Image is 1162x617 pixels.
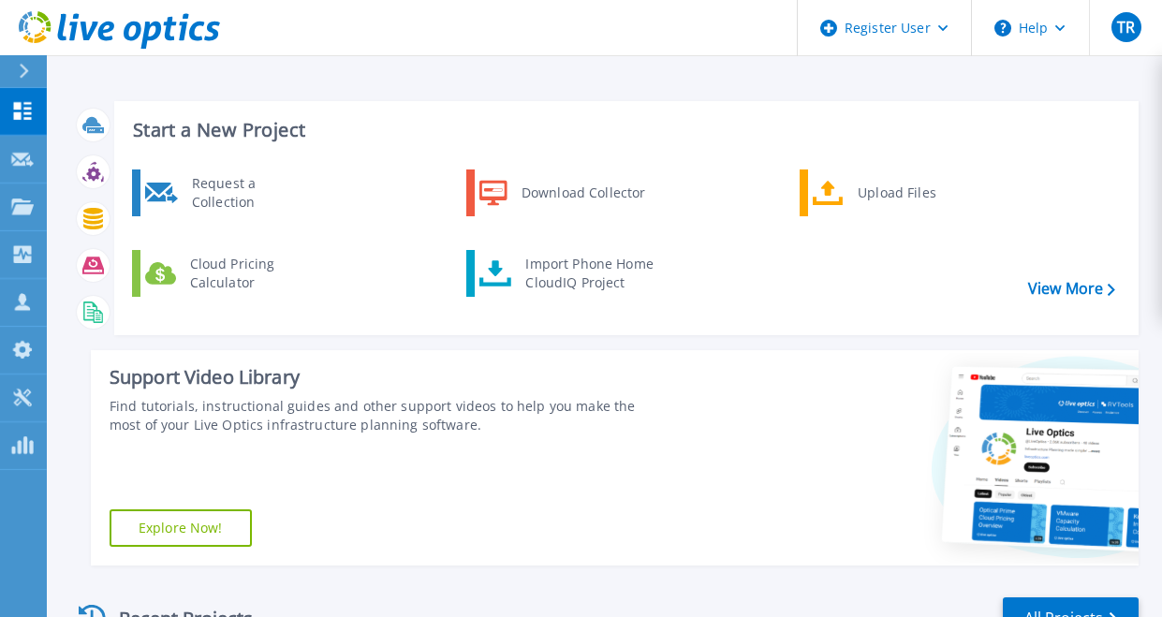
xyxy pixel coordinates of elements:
[132,250,324,297] a: Cloud Pricing Calculator
[183,174,319,212] div: Request a Collection
[848,174,987,212] div: Upload Files
[516,255,662,292] div: Import Phone Home CloudIQ Project
[181,255,319,292] div: Cloud Pricing Calculator
[1028,280,1115,298] a: View More
[512,174,654,212] div: Download Collector
[800,169,992,216] a: Upload Files
[110,397,654,434] div: Find tutorials, instructional guides and other support videos to help you make the most of your L...
[133,120,1114,140] h3: Start a New Project
[110,365,654,389] div: Support Video Library
[110,509,252,547] a: Explore Now!
[1117,20,1135,35] span: TR
[132,169,324,216] a: Request a Collection
[466,169,658,216] a: Download Collector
